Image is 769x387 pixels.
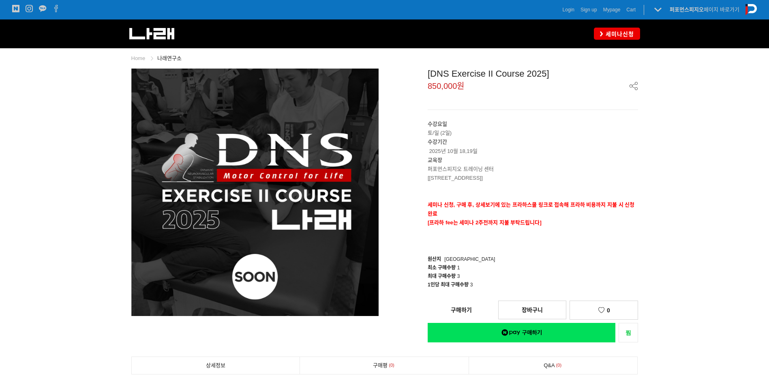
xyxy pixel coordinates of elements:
[428,139,447,145] strong: 수강기간
[428,219,542,226] span: [프라하 fee는 세미나 2주전까지 지불 부탁드립니다]
[619,323,638,342] a: 새창
[457,273,460,279] span: 3
[428,69,638,79] div: [DNS Exercise II Course 2025]
[428,120,638,138] p: 토/일 (2일)
[428,323,615,342] a: 새창
[670,6,739,13] a: 퍼포먼스피지오페이지 바로가기
[428,157,442,163] strong: 교육장
[428,256,441,262] span: 원산지
[428,121,447,127] strong: 수강요일
[428,273,456,279] span: 최대 구매수량
[470,282,473,288] span: 3
[428,282,469,288] span: 1인당 최대 구매수량
[498,301,566,319] a: 장바구니
[131,55,146,61] a: Home
[626,6,636,14] a: Cart
[428,165,638,174] p: 퍼포먼스피지오 트레이닝 센터
[428,138,638,155] p: 2025년 10월 18,19일
[563,6,574,14] a: Login
[607,307,610,314] span: 0
[570,301,638,320] a: 0
[670,6,704,13] strong: 퍼포먼스피지오
[428,174,638,183] p: [[STREET_ADDRESS]]
[457,265,460,271] span: 1
[428,301,495,319] a: 구매하기
[603,6,621,14] a: Mypage
[469,357,638,374] a: Q&A0
[428,82,464,90] span: 850,000원
[555,361,563,370] span: 0
[132,357,300,374] a: 상세정보
[388,361,396,370] span: 0
[594,28,640,39] a: 세미나신청
[157,55,182,61] a: 나래연구소
[428,265,456,271] span: 최소 구매수량
[300,357,469,374] a: 구매평0
[428,202,634,217] strong: 세미나 신청, 구매 후, 상세보기에 있는 프라하스쿨 링크로 접속해 프라하 비용까지 지불 시 신청완료
[603,30,634,38] span: 세미나신청
[444,256,495,262] span: [GEOGRAPHIC_DATA]
[580,6,597,14] a: Sign up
